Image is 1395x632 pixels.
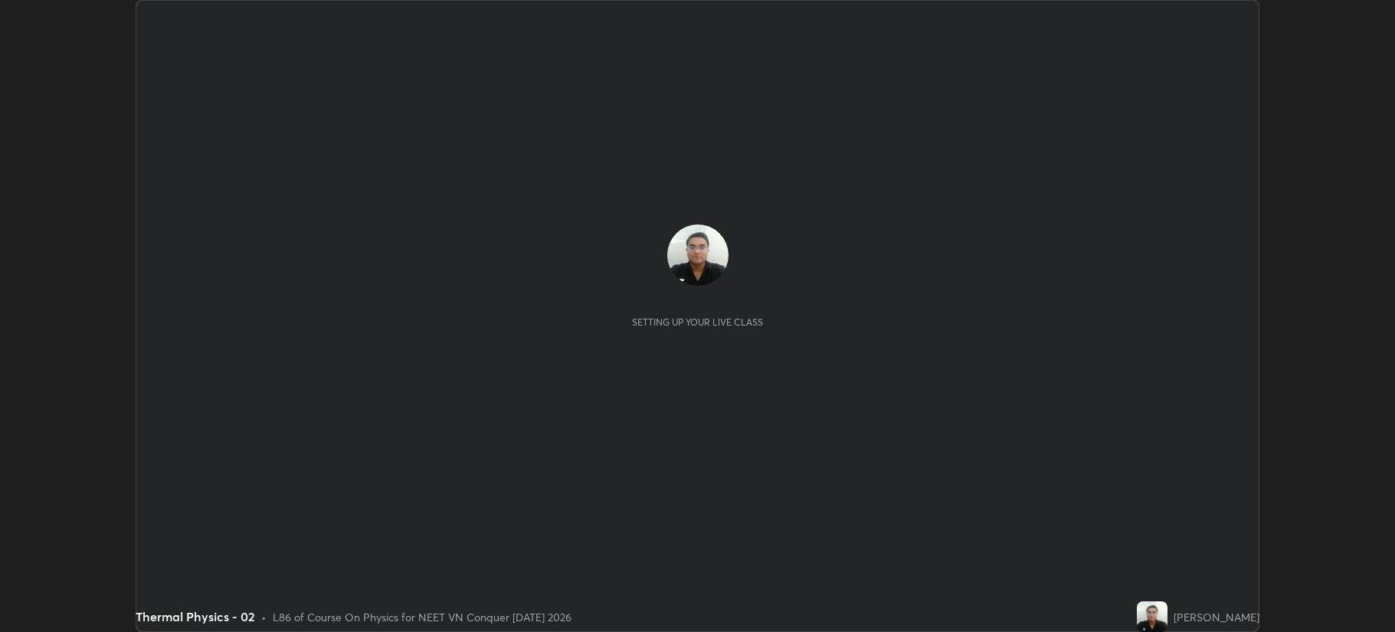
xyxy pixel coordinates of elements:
[273,609,571,625] div: L86 of Course On Physics for NEET VN Conquer [DATE] 2026
[1174,609,1259,625] div: [PERSON_NAME]
[136,607,255,626] div: Thermal Physics - 02
[632,316,763,328] div: Setting up your live class
[261,609,267,625] div: •
[667,224,729,286] img: 3a9ab79b4cc04692bc079d89d7471859.jpg
[1137,601,1167,632] img: 3a9ab79b4cc04692bc079d89d7471859.jpg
